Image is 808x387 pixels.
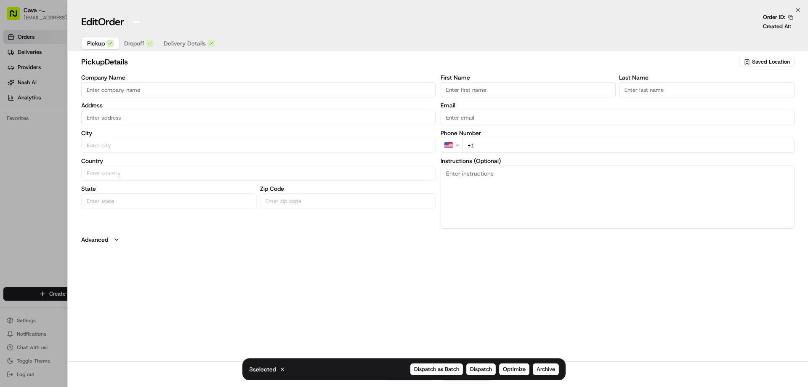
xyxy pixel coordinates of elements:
[96,131,113,137] span: [DATE]
[441,102,795,108] label: Email
[81,110,436,125] input: Enter address
[5,185,68,200] a: 📗Knowledge Base
[80,188,135,197] span: API Documentation
[81,130,436,136] label: City
[8,189,15,196] div: 📗
[619,75,795,80] label: Last Name
[81,186,257,192] label: State
[17,131,24,138] img: 1736555255976-a54dd68f-1ca7-489b-9aae-adbdc363a1c4
[8,34,153,47] p: Welcome 👋
[441,110,795,125] input: Enter email
[619,82,795,97] input: Enter last name
[17,154,24,160] img: 1736555255976-a54dd68f-1ca7-489b-9aae-adbdc363a1c4
[130,108,153,118] button: See all
[81,75,436,80] label: Company Name
[164,39,206,48] span: Delivery Details
[81,235,795,244] button: Advanced
[70,153,73,160] span: •
[81,158,436,164] label: Country
[26,131,90,137] span: Wisdom [PERSON_NAME]
[462,138,795,153] input: Enter phone number
[71,189,78,196] div: 💻
[22,54,139,63] input: Clear
[91,131,94,137] span: •
[441,368,492,380] button: Save
[441,82,616,97] input: Enter first name
[441,158,795,164] label: Instructions (Optional)
[84,209,102,215] span: Pylon
[18,80,33,96] img: 8571987876998_91fb9ceb93ad5c398215_72.jpg
[81,235,108,244] label: Advanced
[441,130,795,136] label: Phone Number
[260,193,436,208] input: Enter zip code
[8,145,22,159] img: Grace Nketiah
[26,153,68,160] span: [PERSON_NAME]
[81,102,436,108] label: Address
[8,123,22,139] img: Wisdom Oko
[739,56,795,68] button: Saved Location
[81,165,436,181] input: Enter country
[8,109,54,116] div: Past conversations
[441,75,616,80] label: First Name
[752,58,790,66] span: Saved Location
[17,188,64,197] span: Knowledge Base
[81,138,436,153] input: Enter city
[143,83,153,93] button: Start new chat
[38,80,138,89] div: Start new chat
[384,368,435,380] button: Close
[38,89,116,96] div: We're available if you need us!
[81,56,737,68] h2: pickup Details
[124,39,144,48] span: Dropoff
[81,193,257,208] input: Enter state
[87,39,105,48] span: Pickup
[98,15,124,29] span: Order
[763,13,785,21] p: Order ID:
[59,208,102,215] a: Powered byPylon
[81,15,124,29] h1: Edit
[8,8,25,25] img: Nash
[763,23,791,30] p: Created At:
[8,80,24,96] img: 1736555255976-a54dd68f-1ca7-489b-9aae-adbdc363a1c4
[81,82,436,97] input: Enter company name
[68,185,138,200] a: 💻API Documentation
[260,186,436,192] label: Zip Code
[74,153,92,160] span: [DATE]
